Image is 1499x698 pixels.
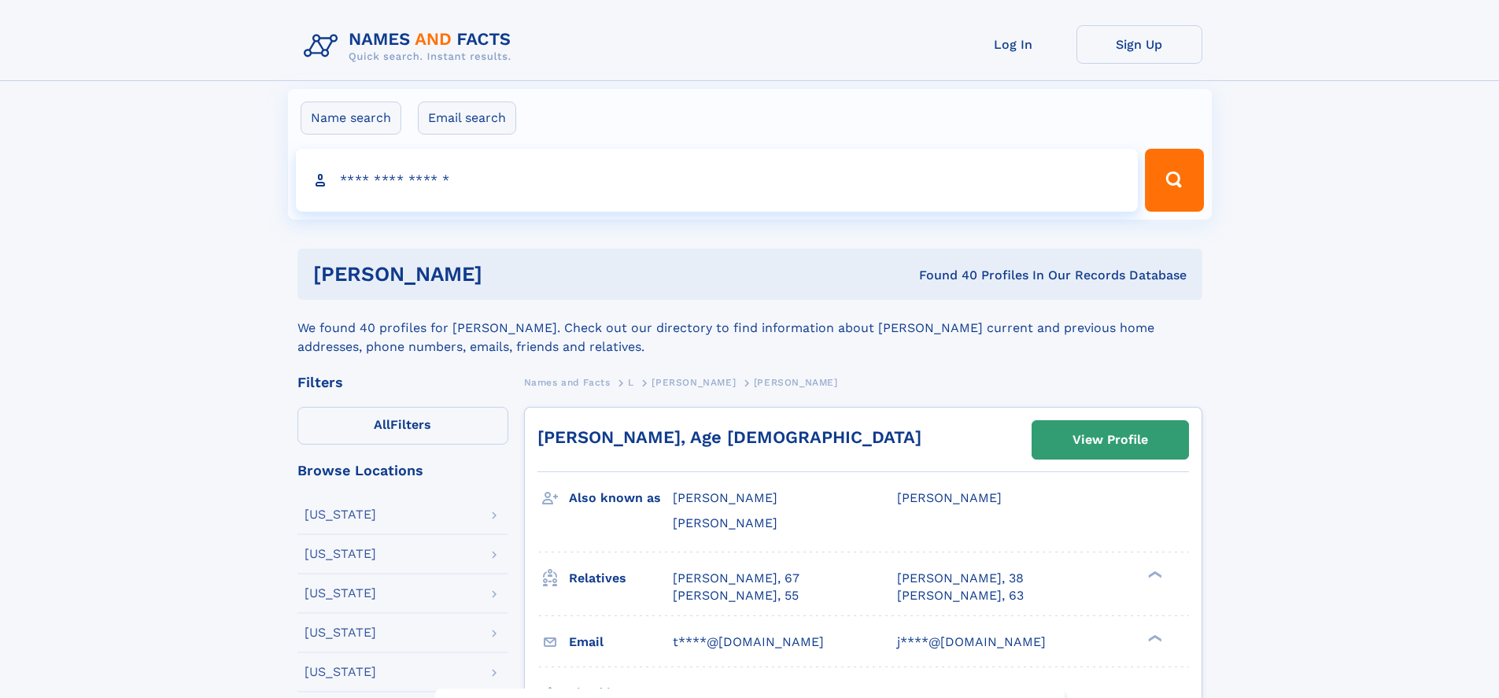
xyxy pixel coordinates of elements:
a: [PERSON_NAME], 67 [673,570,799,587]
button: Search Button [1145,149,1203,212]
span: All [374,417,390,432]
a: Log In [951,25,1076,64]
a: [PERSON_NAME], 63 [897,587,1024,604]
label: Filters [297,407,508,445]
div: Filters [297,375,508,390]
a: Sign Up [1076,25,1202,64]
span: [PERSON_NAME] [754,377,838,388]
div: View Profile [1073,422,1148,458]
a: [PERSON_NAME] [652,372,736,392]
div: We found 40 profiles for [PERSON_NAME]. Check out our directory to find information about [PERSON... [297,300,1202,356]
div: [US_STATE] [305,666,376,678]
label: Name search [301,102,401,135]
a: [PERSON_NAME], Age [DEMOGRAPHIC_DATA] [537,427,921,447]
span: L [628,377,634,388]
div: Found 40 Profiles In Our Records Database [700,267,1187,284]
label: Email search [418,102,516,135]
input: search input [296,149,1139,212]
span: [PERSON_NAME] [897,490,1002,505]
div: ❯ [1144,633,1163,643]
a: [PERSON_NAME], 55 [673,587,799,604]
div: [US_STATE] [305,626,376,639]
div: ❯ [1144,569,1163,579]
span: [PERSON_NAME] [673,515,777,530]
div: [US_STATE] [305,508,376,521]
div: [US_STATE] [305,587,376,600]
a: [PERSON_NAME], 38 [897,570,1024,587]
h3: Email [569,629,673,656]
div: Browse Locations [297,463,508,478]
a: L [628,372,634,392]
span: [PERSON_NAME] [673,490,777,505]
a: Names and Facts [524,372,611,392]
img: Logo Names and Facts [297,25,524,68]
h3: Relatives [569,565,673,592]
h3: Also known as [569,485,673,511]
a: View Profile [1032,421,1188,459]
h1: [PERSON_NAME] [313,264,701,284]
div: [US_STATE] [305,548,376,560]
span: [PERSON_NAME] [652,377,736,388]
